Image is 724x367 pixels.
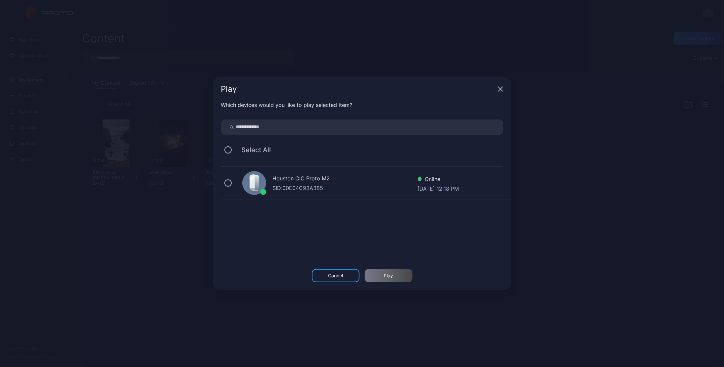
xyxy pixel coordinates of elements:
[273,184,418,192] div: SID: 00E04C93A385
[328,273,343,278] div: Cancel
[418,185,459,191] div: [DATE] 12:18 PM
[365,269,412,282] button: Play
[221,101,503,109] div: Which devices would you like to play selected item?
[384,273,393,278] div: Play
[273,174,418,184] div: Houston CIC Proto M2
[312,269,360,282] button: Cancel
[235,146,271,154] span: Select All
[418,175,459,185] div: Online
[221,85,495,93] div: Play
